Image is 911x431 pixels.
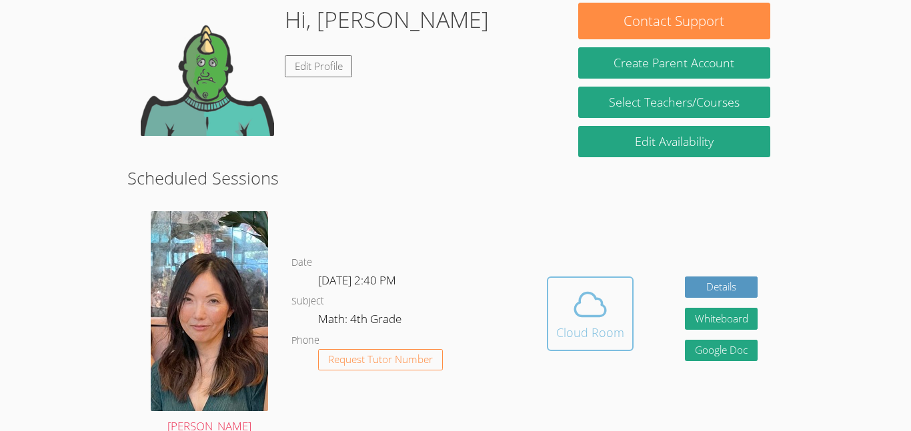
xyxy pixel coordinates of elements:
a: Edit Profile [285,55,353,77]
dt: Subject [291,293,324,310]
a: Details [685,276,758,298]
button: Create Parent Account [578,47,770,79]
img: default.png [141,3,274,136]
dd: Math: 4th Grade [318,310,404,332]
span: Request Tutor Number [328,354,433,364]
h2: Scheduled Sessions [127,165,784,191]
a: Select Teachers/Courses [578,87,770,118]
button: Whiteboard [685,308,758,330]
a: Google Doc [685,340,758,362]
h1: Hi, [PERSON_NAME] [285,3,489,37]
div: Cloud Room [556,323,624,342]
img: avatar.png [151,211,268,411]
button: Cloud Room [547,276,634,351]
dt: Date [291,254,312,271]
button: Request Tutor Number [318,349,443,371]
a: Edit Availability [578,126,770,157]
dt: Phone [291,332,319,349]
button: Contact Support [578,3,770,39]
span: [DATE] 2:40 PM [318,272,396,288]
